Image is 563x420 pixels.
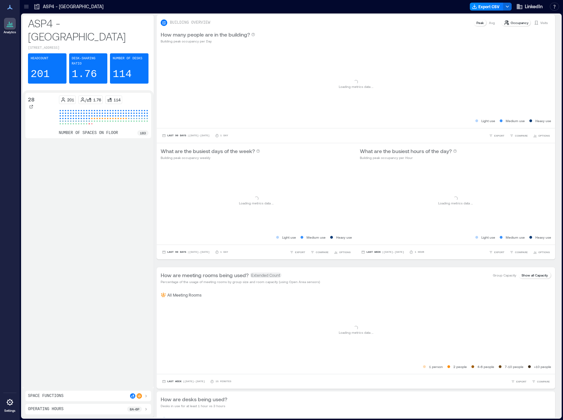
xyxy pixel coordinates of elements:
button: COMPARE [508,249,529,255]
p: 1.76 [93,97,101,102]
p: 1 Hour [415,250,424,254]
p: number of spaces on floor [59,130,118,136]
button: OPTIONS [532,132,551,139]
p: Space Functions [28,393,64,399]
p: ASP4 - [GEOGRAPHIC_DATA] [43,3,103,10]
p: Light use [481,118,495,123]
p: 114 [114,97,121,102]
span: COMPARE [316,250,329,254]
span: EXPORT [295,250,305,254]
button: Last Week |[DATE]-[DATE] [360,249,405,255]
p: How are meeting rooms being used? [161,271,249,279]
p: 8a - 6p [130,407,139,412]
p: 183 [140,130,146,136]
button: EXPORT [288,249,307,255]
button: COMPARE [508,132,529,139]
p: Desks in use for at least 1 hour vs 3 hours [161,403,227,408]
p: Heavy use [535,118,551,123]
p: 28 [28,95,35,103]
p: Analytics [4,30,16,34]
button: EXPORT [488,249,506,255]
p: How are desks being used? [161,395,227,403]
button: Last Week |[DATE]-[DATE] [161,378,206,385]
p: Headcount [31,56,48,61]
p: 114 [113,68,132,81]
button: EXPORT [488,132,506,139]
p: Building peak occupancy per Day [161,39,255,44]
p: Medium use [506,235,525,240]
p: What are the busiest days of the week? [161,147,255,155]
span: Extended Count [250,273,281,278]
p: 15 minutes [215,380,231,383]
p: 201 [67,97,74,102]
p: All Meeting Rooms [167,292,201,298]
p: ASP4 - [GEOGRAPHIC_DATA] [28,16,148,43]
p: 4-6 people [477,364,494,369]
p: 1 Day [220,134,228,138]
p: 1 Day [220,250,228,254]
p: Loading metrics data ... [339,330,373,335]
p: Number of Desks [113,56,142,61]
p: 1 person [429,364,443,369]
p: Loading metrics data ... [339,84,373,89]
p: 2 people [453,364,467,369]
span: OPTIONS [538,250,550,254]
p: Occupancy [511,20,528,25]
p: 7-10 people [505,364,523,369]
p: [STREET_ADDRESS] [28,45,148,51]
span: COMPARE [515,134,528,138]
a: Settings [2,394,18,415]
p: What are the busiest hours of the day? [360,147,452,155]
span: OPTIONS [538,134,550,138]
p: Visits [540,20,548,25]
p: Building peak occupancy per Hour [360,155,457,160]
p: Medium use [506,118,525,123]
p: Medium use [307,235,326,240]
button: Export CSV [470,3,503,11]
button: Last 90 Days |[DATE]-[DATE] [161,249,211,255]
p: Light use [282,235,296,240]
p: / [85,97,87,102]
button: OPTIONS [333,249,352,255]
button: COMPARE [309,249,330,255]
p: Heavy use [535,235,551,240]
p: Light use [481,235,495,240]
span: EXPORT [494,250,504,254]
p: Desk-sharing ratio [72,56,105,66]
p: Heavy use [336,235,352,240]
p: Operating Hours [28,407,64,412]
span: EXPORT [516,380,526,383]
span: EXPORT [494,134,504,138]
p: Show all Capacity [522,273,548,278]
span: OPTIONS [339,250,351,254]
p: Loading metrics data ... [239,200,274,206]
a: Analytics [2,16,18,36]
p: Settings [4,409,15,413]
span: COMPARE [537,380,550,383]
button: COMPARE [530,378,551,385]
button: Last 90 Days |[DATE]-[DATE] [161,132,211,139]
button: EXPORT [510,378,528,385]
p: 201 [31,68,50,81]
p: Percentage of the usage of meeting rooms by group size and room capacity (using Open Area sensors) [161,279,320,284]
p: Peak [476,20,484,25]
span: LinkedIn [525,3,543,10]
p: Group Capacity [493,273,516,278]
span: COMPARE [515,250,528,254]
p: >10 people [534,364,551,369]
p: 1.76 [72,68,97,81]
button: OPTIONS [532,249,551,255]
p: How many people are in the building? [161,31,250,39]
p: BUILDING OVERVIEW [170,20,210,25]
p: Loading metrics data ... [438,200,473,206]
p: Avg [489,20,495,25]
button: LinkedIn [514,1,545,12]
p: Building peak occupancy weekly [161,155,260,160]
